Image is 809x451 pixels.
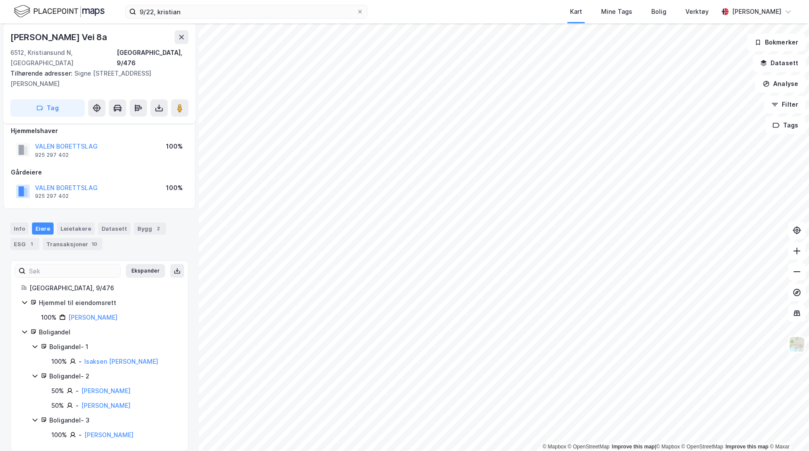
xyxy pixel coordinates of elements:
[612,444,655,450] a: Improve this map
[35,193,69,200] div: 925 297 402
[134,222,166,235] div: Bygg
[656,444,680,450] a: Mapbox
[51,356,67,367] div: 100%
[789,336,805,353] img: Z
[10,30,109,44] div: [PERSON_NAME] Vei 8a
[49,371,178,381] div: Boligandel - 2
[651,6,666,17] div: Bolig
[10,238,39,250] div: ESG
[39,298,178,308] div: Hjemmel til eiendomsrett
[747,34,806,51] button: Bokmerker
[35,152,69,159] div: 925 297 402
[11,126,188,136] div: Hjemmelshaver
[755,75,806,92] button: Analyse
[27,240,36,248] div: 1
[90,240,99,248] div: 10
[726,444,768,450] a: Improve this map
[568,444,610,450] a: OpenStreetMap
[51,386,64,396] div: 50%
[753,54,806,72] button: Datasett
[51,430,67,440] div: 100%
[41,312,57,323] div: 100%
[10,48,117,68] div: 6512, Kristiansund N, [GEOGRAPHIC_DATA]
[764,96,806,113] button: Filter
[81,402,131,409] a: [PERSON_NAME]
[84,358,158,365] a: Isaksen [PERSON_NAME]
[98,222,131,235] div: Datasett
[601,6,632,17] div: Mine Tags
[126,264,165,278] button: Ekspander
[49,415,178,426] div: Boligandel - 3
[39,327,178,337] div: Boligandel
[14,4,105,19] img: logo.f888ab2527a4732fd821a326f86c7f29.svg
[84,431,134,438] a: [PERSON_NAME]
[542,444,566,450] a: Mapbox
[542,442,790,451] div: |
[765,117,806,134] button: Tags
[81,387,131,394] a: [PERSON_NAME]
[682,444,723,450] a: OpenStreetMap
[154,224,162,233] div: 2
[29,283,178,293] div: [GEOGRAPHIC_DATA], 9/476
[10,70,74,77] span: Tilhørende adresser:
[732,6,781,17] div: [PERSON_NAME]
[766,410,809,451] iframe: Chat Widget
[49,342,178,352] div: Boligandel - 1
[25,264,120,277] input: Søk
[76,400,79,411] div: -
[570,6,582,17] div: Kart
[32,222,54,235] div: Eiere
[57,222,95,235] div: Leietakere
[10,68,182,89] div: Signe [STREET_ADDRESS][PERSON_NAME]
[68,314,118,321] a: [PERSON_NAME]
[166,141,183,152] div: 100%
[51,400,64,411] div: 50%
[136,5,357,18] input: Søk på adresse, matrikkel, gårdeiere, leietakere eller personer
[43,238,102,250] div: Transaksjoner
[166,183,183,193] div: 100%
[10,222,29,235] div: Info
[117,48,188,68] div: [GEOGRAPHIC_DATA], 9/476
[685,6,709,17] div: Verktøy
[79,356,82,367] div: -
[11,167,188,178] div: Gårdeiere
[79,430,82,440] div: -
[76,386,79,396] div: -
[766,410,809,451] div: Kontrollprogram for chat
[10,99,85,117] button: Tag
